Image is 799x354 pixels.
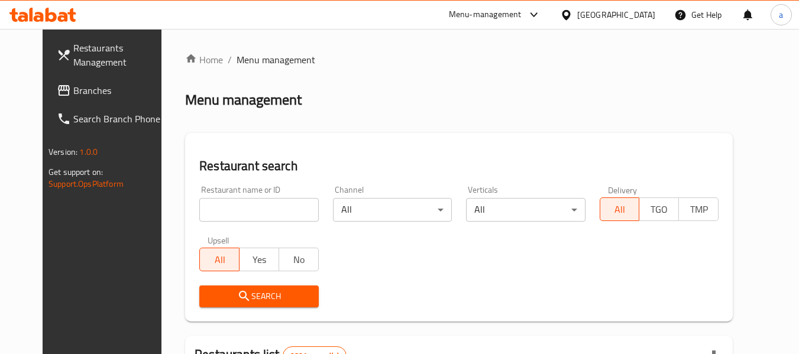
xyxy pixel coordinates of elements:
button: No [279,248,319,271]
label: Delivery [608,186,638,194]
input: Search for restaurant name or ID.. [199,198,318,222]
a: Home [185,53,223,67]
span: TGO [644,201,674,218]
div: [GEOGRAPHIC_DATA] [577,8,655,21]
button: All [199,248,240,271]
a: Branches [47,76,176,105]
div: Menu-management [449,8,522,22]
button: Search [199,285,318,307]
span: All [205,251,235,268]
div: All [333,198,452,222]
button: Yes [239,248,279,271]
span: a [779,8,783,21]
a: Restaurants Management [47,34,176,76]
span: Restaurants Management [73,41,167,69]
label: Upsell [208,236,229,244]
a: Support.OpsPlatform [48,176,124,191]
span: Get support on: [48,164,103,180]
span: No [284,251,314,268]
span: TMP [684,201,714,218]
span: 1.0.0 [79,144,98,160]
a: Search Branch Phone [47,105,176,133]
span: Menu management [237,53,315,67]
button: TMP [678,197,719,221]
button: TGO [639,197,679,221]
span: Branches [73,83,167,98]
span: Search [209,289,309,304]
h2: Restaurant search [199,157,719,175]
h2: Menu management [185,90,302,109]
span: All [605,201,635,218]
div: All [466,198,585,222]
span: Version: [48,144,77,160]
button: All [600,197,640,221]
span: Yes [244,251,274,268]
span: Search Branch Phone [73,112,167,126]
nav: breadcrumb [185,53,733,67]
li: / [228,53,232,67]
